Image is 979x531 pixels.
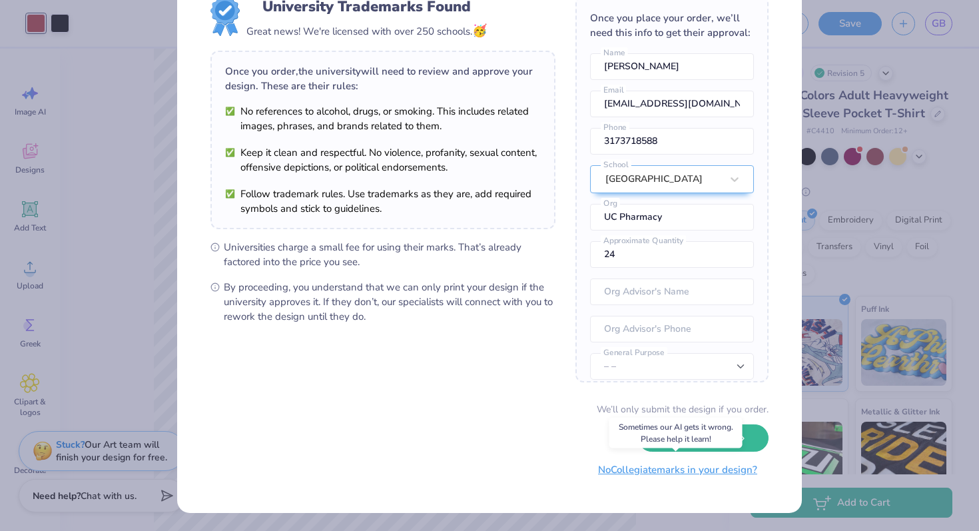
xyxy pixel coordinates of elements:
[590,241,754,268] input: Approximate Quantity
[597,402,769,416] div: We’ll only submit the design if you order.
[224,240,555,269] span: Universities charge a small fee for using their marks. That’s already factored into the price you...
[246,22,487,40] div: Great news! We're licensed with over 250 schools.
[225,187,541,216] li: Follow trademark rules. Use trademarks as they are, add required symbols and stick to guidelines.
[590,53,754,80] input: Name
[590,204,754,231] input: Org
[590,11,754,40] div: Once you place your order, we’ll need this info to get their approval:
[225,104,541,133] li: No references to alcohol, drugs, or smoking. This includes related images, phrases, and brands re...
[225,145,541,175] li: Keep it clean and respectful. No violence, profanity, sexual content, offensive depictions, or po...
[590,278,754,305] input: Org Advisor's Name
[224,280,555,324] span: By proceeding, you understand that we can only print your design if the university approves it. I...
[609,418,743,448] div: Sometimes our AI gets it wrong. Please help it learn!
[590,316,754,342] input: Org Advisor's Phone
[590,128,754,155] input: Phone
[472,23,487,39] span: 🥳
[590,91,754,117] input: Email
[587,456,769,484] button: NoCollegiatemarks in your design?
[225,64,541,93] div: Once you order, the university will need to review and approve your design. These are their rules:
